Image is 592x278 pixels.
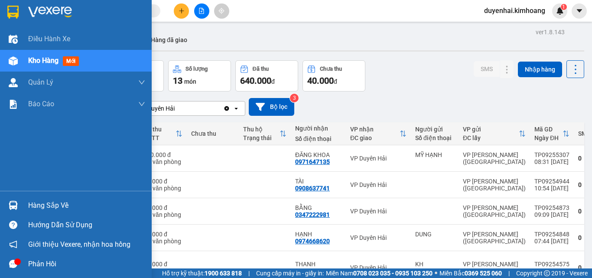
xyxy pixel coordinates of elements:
[534,178,569,185] div: TP09254944
[143,211,182,218] div: Tại văn phòng
[162,268,242,278] span: Hỗ trợ kỹ thuật:
[463,261,526,275] div: VP [PERSON_NAME] ([GEOGRAPHIC_DATA])
[9,260,17,268] span: message
[63,56,79,66] span: mới
[295,125,342,132] div: Người nhận
[205,270,242,277] strong: 1900 633 818
[435,271,437,275] span: ⚪️
[194,3,209,19] button: file-add
[9,100,18,109] img: solution-icon
[415,261,454,268] div: KH
[28,239,130,250] span: Giới thiệu Vexere, nhận hoa hồng
[243,134,280,141] div: Trạng thái
[253,66,269,72] div: Đã thu
[303,60,365,92] button: Chưa thu40.000đ
[179,8,185,14] span: plus
[556,7,564,15] img: icon-new-feature
[295,151,342,158] div: ĐĂNG KHOA
[534,204,569,211] div: TP09254873
[138,101,145,108] span: down
[350,234,407,241] div: VP Duyên Hải
[223,105,230,112] svg: Clear value
[143,151,182,158] div: 190.000 đ
[143,238,182,245] div: Tại văn phòng
[518,62,562,77] button: Nhập hàng
[138,104,175,113] div: VP Duyên Hải
[350,208,407,215] div: VP Duyên Hải
[307,75,334,86] span: 40.000
[248,268,250,278] span: |
[9,240,17,249] span: notification
[465,270,502,277] strong: 0369 525 060
[143,185,182,192] div: Tại văn phòng
[439,268,502,278] span: Miền Bắc
[295,185,330,192] div: 0908637741
[415,268,450,275] div: 0943016286
[243,126,280,133] div: Thu hộ
[9,221,17,229] span: question-circle
[143,134,176,141] div: HTTT
[271,78,275,85] span: đ
[534,126,563,133] div: Mã GD
[9,56,18,65] img: warehouse-icon
[463,178,526,192] div: VP [PERSON_NAME] ([GEOGRAPHIC_DATA])
[295,204,342,211] div: BẰNG
[256,268,324,278] span: Cung cấp máy in - giấy in:
[9,78,18,87] img: warehouse-icon
[534,268,569,275] div: 13:10 [DATE]
[350,181,407,188] div: VP Duyên Hải
[350,126,400,133] div: VP nhận
[28,258,145,271] div: Phản hồi
[144,29,194,50] button: Hàng đã giao
[143,126,176,133] div: Đã thu
[9,35,18,44] img: warehouse-icon
[191,130,234,137] div: Chưa thu
[290,94,299,102] sup: 3
[350,134,400,141] div: ĐC giao
[28,56,59,65] span: Kho hàng
[576,7,583,15] span: caret-down
[295,211,330,218] div: 0347222981
[320,66,342,72] div: Chưa thu
[185,66,208,72] div: Số lượng
[143,231,182,238] div: 50.000 đ
[184,78,196,85] span: món
[143,268,182,275] div: Tại văn phòng
[508,268,510,278] span: |
[28,77,53,88] span: Quản Lý
[415,231,454,238] div: DUNG
[143,158,182,165] div: Tại văn phòng
[578,130,590,137] div: SMS
[572,3,587,19] button: caret-down
[28,219,145,232] div: Hướng dẫn sử dụng
[239,122,291,145] th: Toggle SortBy
[249,98,294,116] button: Bộ lọc
[534,238,569,245] div: 07:44 [DATE]
[530,122,574,145] th: Toggle SortBy
[463,151,526,165] div: VP [PERSON_NAME] ([GEOGRAPHIC_DATA])
[139,122,187,145] th: Toggle SortBy
[534,211,569,218] div: 09:09 [DATE]
[463,231,526,245] div: VP [PERSON_NAME] ([GEOGRAPHIC_DATA])
[346,122,411,145] th: Toggle SortBy
[350,155,407,162] div: VP Duyên Hải
[463,134,519,141] div: ĐC lấy
[295,158,330,165] div: 0971647135
[168,60,231,92] button: Số lượng13món
[28,33,70,44] span: Điều hành xe
[233,105,240,112] svg: open
[240,75,271,86] span: 640.000
[463,126,519,133] div: VP gửi
[536,27,565,37] div: ver 1.8.143
[474,61,500,77] button: SMS
[534,185,569,192] div: 10:54 [DATE]
[9,201,18,210] img: warehouse-icon
[173,75,182,86] span: 13
[143,204,182,211] div: 60.000 đ
[28,98,54,109] span: Báo cáo
[415,151,454,158] div: MỸ HẠNH
[295,238,330,245] div: 0974668620
[477,5,552,16] span: duyenhai.kimhoang
[326,268,433,278] span: Miền Nam
[176,104,176,113] input: Selected VP Duyên Hải.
